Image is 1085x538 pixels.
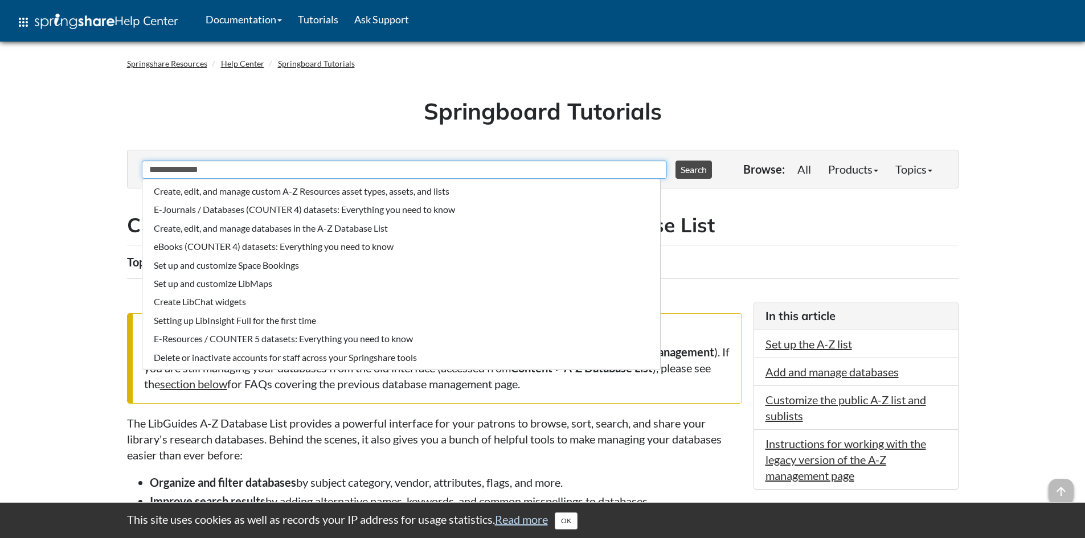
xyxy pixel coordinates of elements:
[148,200,654,219] li: E-Journals / Databases (COUNTER 4) datasets: Everything you need to know
[820,158,887,180] a: Products
[9,5,186,39] a: apps Help Center
[148,256,654,274] li: Set up and customize Space Bookings
[127,59,207,68] a: Springshare Resources
[148,348,654,367] li: Delete or inactivate accounts for staff across your Springshare tools
[1049,479,1074,504] span: arrow_upward
[150,494,265,508] strong: Improve search results
[17,15,30,29] span: apps
[160,377,227,391] a: section below
[148,219,654,237] li: Create, edit, and manage databases in the A-Z Database List
[35,14,114,29] img: Springshare
[136,95,950,127] h1: Springboard Tutorials
[148,330,654,348] li: E-Resources / COUNTER 5 datasets: Everything you need to know
[765,393,926,422] a: Customize the public A-Z list and sublists
[887,158,941,180] a: Topics
[148,237,654,256] li: eBooks (COUNTER 4) datasets: Everything you need to know
[198,5,290,34] a: Documentation
[346,5,417,34] a: Ask Support
[148,182,654,200] li: Create, edit, and manage custom A-Z Resources asset types, assets, and lists
[675,161,712,179] button: Search
[114,13,178,28] span: Help Center
[116,511,970,529] div: This site uses cookies as well as records your IP address for usage statistics.
[278,59,355,68] a: Springboard Tutorials
[495,512,548,526] a: Read more
[148,311,654,330] li: Setting up LibInsight Full for the first time
[127,251,165,273] div: Topics:
[765,365,899,379] a: Add and manage databases
[150,475,296,489] strong: Organize and filter databases
[127,415,742,463] p: The LibGuides A-Z Database List provides a powerful interface for your patrons to browse, sort, s...
[789,158,820,180] a: All
[290,5,346,34] a: Tutorials
[743,161,785,177] p: Browse:
[150,493,742,509] li: by adding alternative names, keywords, and common misspellings to databases.
[142,179,661,370] ul: Suggested results
[150,474,742,490] li: by subject category, vendor, attributes, flags, and more.
[148,293,654,311] li: Create LibChat widgets
[221,59,264,68] a: Help Center
[555,512,578,529] button: Close
[765,337,852,351] a: Set up the A-Z list
[148,274,654,293] li: Set up and customize LibMaps
[127,211,959,239] h2: Create, edit, and manage databases in the A-Z Database List
[765,437,926,482] a: Instructions for working with the legacy version of the A-Z management page
[1049,480,1074,494] a: arrow_upward
[765,308,947,324] h3: In this article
